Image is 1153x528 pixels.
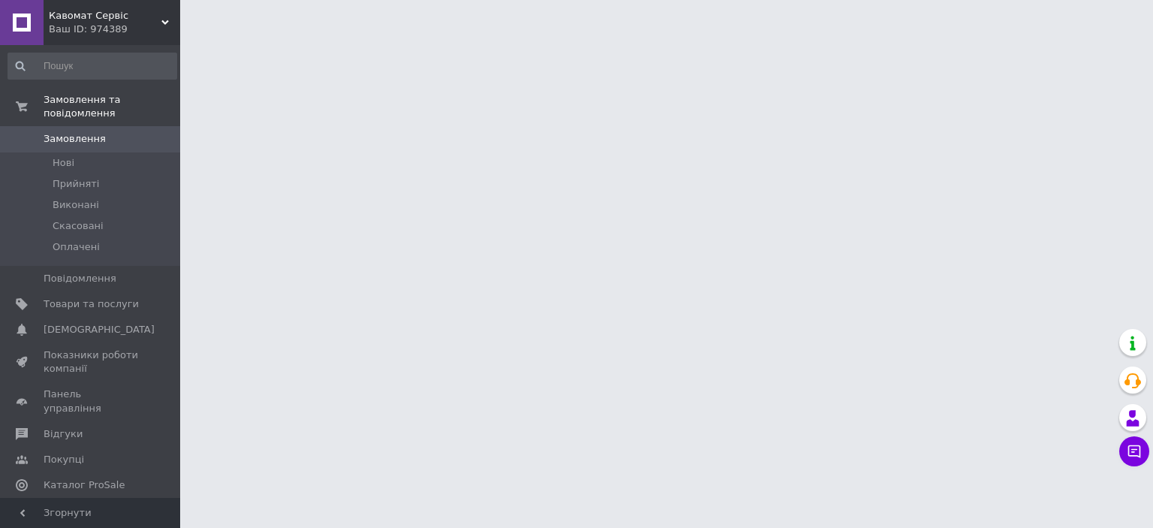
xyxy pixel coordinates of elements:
[53,219,104,233] span: Скасовані
[44,93,180,120] span: Замовлення та повідомлення
[1119,436,1149,466] button: Чат з покупцем
[53,156,74,170] span: Нові
[44,427,83,441] span: Відгуки
[53,240,100,254] span: Оплачені
[44,478,125,492] span: Каталог ProSale
[44,297,139,311] span: Товари та послуги
[49,23,180,36] div: Ваш ID: 974389
[44,272,116,285] span: Повідомлення
[44,388,139,415] span: Панель управління
[44,132,106,146] span: Замовлення
[44,323,155,336] span: [DEMOGRAPHIC_DATA]
[44,348,139,376] span: Показники роботи компанії
[53,177,99,191] span: Прийняті
[44,453,84,466] span: Покупці
[49,9,161,23] span: Кавомат Сервіс
[8,53,177,80] input: Пошук
[53,198,99,212] span: Виконані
